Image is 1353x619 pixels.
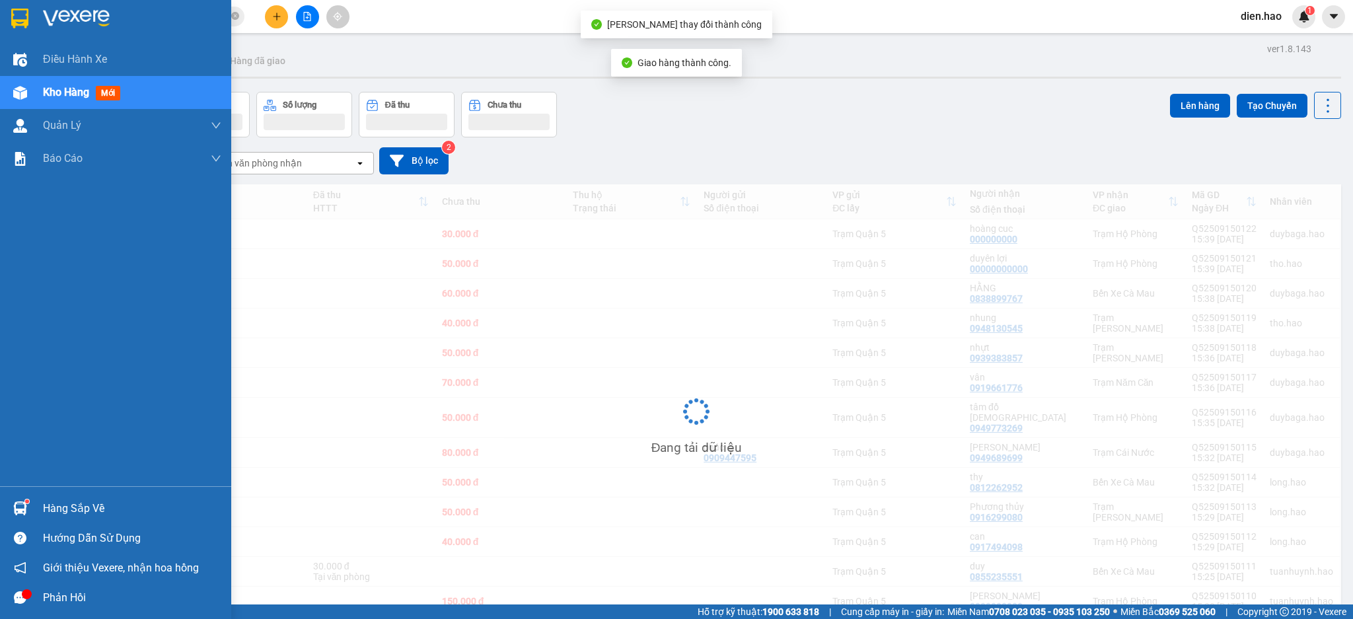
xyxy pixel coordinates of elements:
button: Tạo Chuyến [1237,94,1307,118]
div: Hướng dẫn sử dụng [43,528,221,548]
span: | [829,604,831,619]
sup: 1 [25,499,29,503]
div: Số lượng [283,100,316,110]
svg: open [355,158,365,168]
span: Miền Nam [947,604,1110,619]
span: close-circle [231,12,239,20]
sup: 1 [1305,6,1315,15]
button: Bộ lọc [379,147,449,174]
sup: 2 [442,141,455,154]
div: Chưa thu [488,100,521,110]
button: file-add [296,5,319,28]
span: plus [272,12,281,21]
span: Kho hàng [43,86,89,98]
div: Hàng sắp về [43,499,221,519]
span: question-circle [14,532,26,544]
span: aim [333,12,342,21]
span: Giới thiệu Vexere, nhận hoa hồng [43,560,199,576]
div: Đang tải dữ liệu [651,438,742,458]
button: Lên hàng [1170,94,1230,118]
strong: 0708 023 035 - 0935 103 250 [989,606,1110,617]
img: warehouse-icon [13,86,27,100]
span: file-add [303,12,312,21]
span: ⚪️ [1113,609,1117,614]
button: caret-down [1322,5,1345,28]
button: Hàng đã giao [219,45,296,77]
strong: 1900 633 818 [762,606,819,617]
span: down [211,153,221,164]
span: Báo cáo [43,150,83,166]
button: Chưa thu [461,92,557,137]
span: Miền Bắc [1120,604,1216,619]
div: Đã thu [385,100,410,110]
span: Điều hành xe [43,51,107,67]
img: warehouse-icon [13,501,27,515]
span: down [211,120,221,131]
span: | [1225,604,1227,619]
span: 1 [1307,6,1312,15]
div: Phản hồi [43,588,221,608]
span: mới [96,86,120,100]
span: notification [14,562,26,574]
span: Hỗ trợ kỹ thuật: [698,604,819,619]
button: Đã thu [359,92,455,137]
span: copyright [1280,607,1289,616]
span: Giao hàng thành công. [638,57,731,68]
img: warehouse-icon [13,53,27,67]
div: Chọn văn phòng nhận [211,157,302,170]
img: icon-new-feature [1298,11,1310,22]
span: check-circle [622,57,632,68]
span: message [14,591,26,604]
div: ver 1.8.143 [1267,42,1311,56]
span: close-circle [231,11,239,23]
span: Quản Lý [43,117,81,133]
span: caret-down [1328,11,1340,22]
span: [PERSON_NAME] thay đổi thành công [607,19,762,30]
img: logo-vxr [11,9,28,28]
img: warehouse-icon [13,119,27,133]
span: check-circle [591,19,602,30]
button: plus [265,5,288,28]
button: aim [326,5,349,28]
span: Cung cấp máy in - giấy in: [841,604,944,619]
img: solution-icon [13,152,27,166]
button: Số lượng [256,92,352,137]
span: dien.hao [1230,8,1292,24]
strong: 0369 525 060 [1159,606,1216,617]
